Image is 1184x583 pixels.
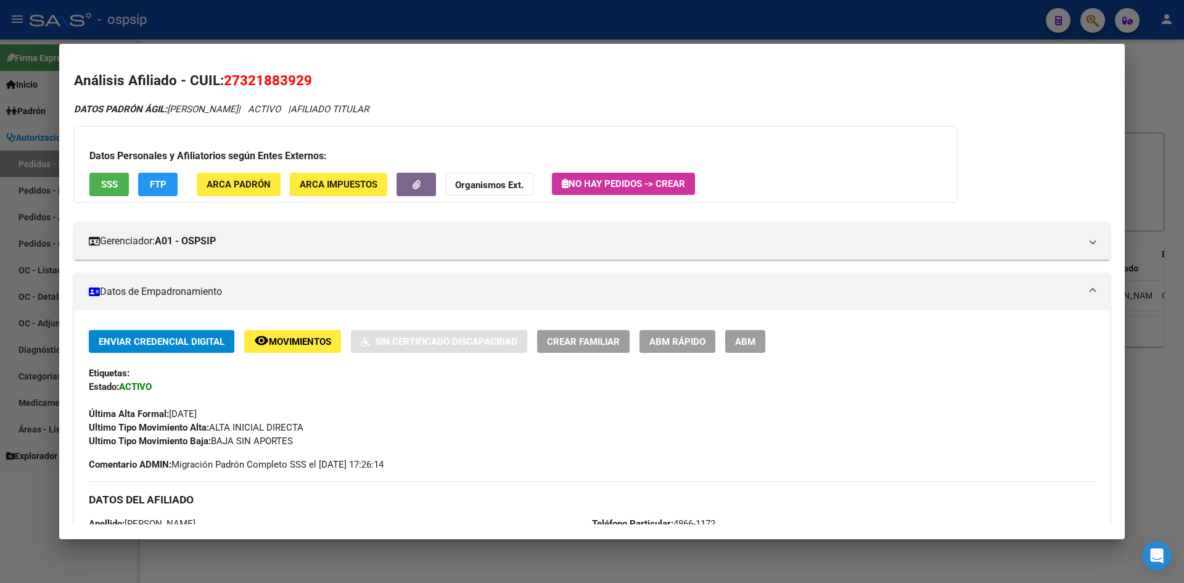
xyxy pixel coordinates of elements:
span: [DATE] [89,408,197,420]
span: ARCA Padrón [207,180,271,191]
span: SSS [101,180,118,191]
mat-expansion-panel-header: Datos de Empadronamiento [74,273,1110,310]
i: | ACTIVO | [74,104,369,115]
mat-expansion-panel-header: Gerenciador:A01 - OSPSIP [74,223,1110,260]
strong: DATOS PADRÓN ÁGIL: [74,104,167,115]
strong: Ultimo Tipo Movimiento Baja: [89,436,211,447]
strong: A01 - OSPSIP [155,234,216,249]
button: ABM [725,330,765,353]
strong: Etiquetas: [89,368,129,379]
h3: Datos Personales y Afiliatorios según Entes Externos: [89,149,942,163]
strong: Ultimo Tipo Movimiento Alta: [89,422,209,433]
span: Movimientos [269,336,331,347]
mat-panel-title: Datos de Empadronamiento [89,284,1080,299]
button: ABM Rápido [639,330,715,353]
button: Sin Certificado Discapacidad [351,330,527,353]
button: Organismos Ext. [445,173,533,196]
span: Crear Familiar [547,336,620,347]
span: Migración Padrón Completo SSS el [DATE] 17:26:14 [89,458,384,471]
strong: Teléfono Particular: [592,518,673,529]
button: SSS [89,173,129,196]
button: Crear Familiar [537,330,630,353]
button: ARCA Impuestos [290,173,387,196]
span: FTP [150,180,166,191]
button: Movimientos [244,330,341,353]
button: Enviar Credencial Digital [89,330,234,353]
button: FTP [138,173,178,196]
button: No hay Pedidos -> Crear [552,173,695,195]
span: ABM Rápido [649,336,705,347]
span: AFILIADO TITULAR [290,104,369,115]
span: 4866-1172 [592,518,715,529]
h3: DATOS DEL AFILIADO [89,493,1095,507]
span: BAJA SIN APORTES [89,436,293,447]
div: Open Intercom Messenger [1142,541,1172,571]
span: ABM [735,336,755,347]
span: Enviar Credencial Digital [99,336,224,347]
button: ARCA Padrón [197,173,281,196]
strong: Comentario ADMIN: [89,459,171,470]
span: No hay Pedidos -> Crear [562,178,685,189]
mat-panel-title: Gerenciador: [89,234,1080,249]
span: [PERSON_NAME] [89,518,195,529]
h2: Análisis Afiliado - CUIL: [74,70,1110,91]
span: Sin Certificado Discapacidad [375,336,517,347]
strong: ACTIVO [119,381,152,392]
mat-icon: remove_red_eye [254,333,269,348]
strong: Estado: [89,381,119,392]
span: ARCA Impuestos [300,180,377,191]
strong: Organismos Ext. [455,180,524,191]
strong: Última Alta Formal: [89,408,169,420]
span: [PERSON_NAME] [74,104,238,115]
span: 27321883929 [224,72,312,88]
span: ALTA INICIAL DIRECTA [89,422,303,433]
strong: Apellido: [89,518,125,529]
